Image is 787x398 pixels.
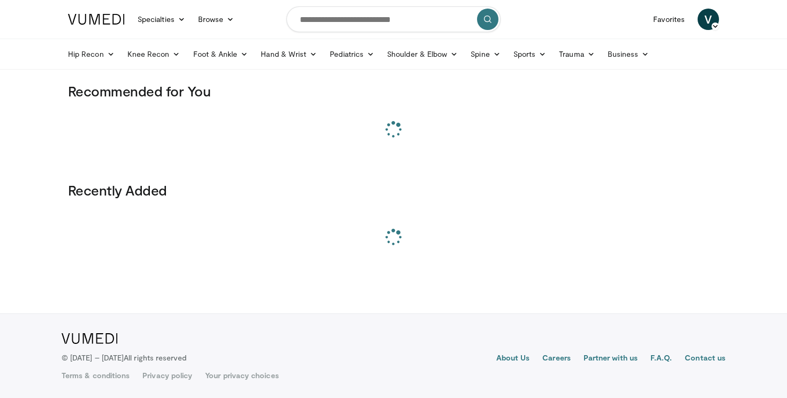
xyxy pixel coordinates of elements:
a: Knee Recon [121,43,187,65]
a: F.A.Q. [650,352,672,365]
a: Partner with us [584,352,638,365]
a: Shoulder & Elbow [381,43,464,65]
a: About Us [496,352,530,365]
img: VuMedi Logo [68,14,125,25]
h3: Recommended for You [68,82,719,100]
a: Terms & conditions [62,370,130,381]
a: Sports [507,43,553,65]
a: Browse [192,9,241,30]
a: Hand & Wrist [254,43,323,65]
a: Spine [464,43,506,65]
a: V [698,9,719,30]
a: Contact us [685,352,725,365]
span: All rights reserved [124,353,186,362]
a: Favorites [647,9,691,30]
a: Your privacy choices [205,370,278,381]
a: Business [601,43,656,65]
a: Foot & Ankle [187,43,255,65]
a: Hip Recon [62,43,121,65]
a: Trauma [553,43,601,65]
a: Careers [542,352,571,365]
a: Privacy policy [142,370,192,381]
h3: Recently Added [68,182,719,199]
a: Specialties [131,9,192,30]
a: Pediatrics [323,43,381,65]
input: Search topics, interventions [286,6,501,32]
p: © [DATE] – [DATE] [62,352,187,363]
img: VuMedi Logo [62,333,118,344]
